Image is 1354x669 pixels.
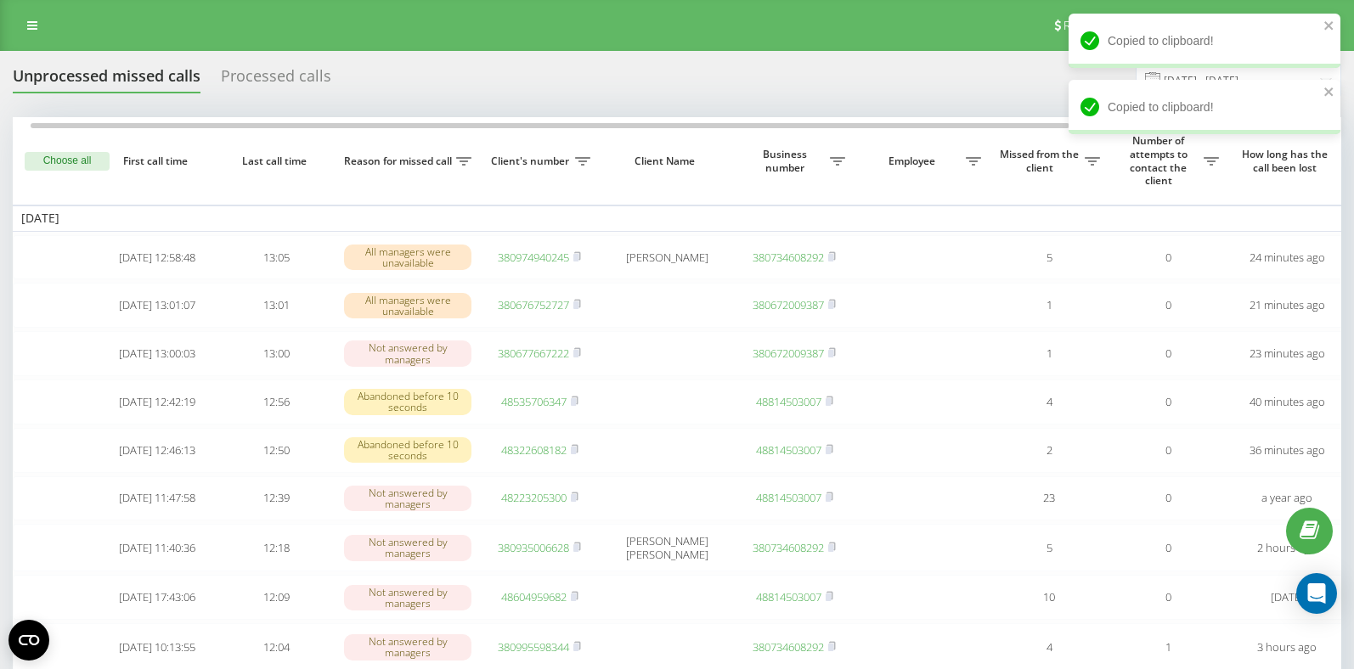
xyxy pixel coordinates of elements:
div: Not answered by managers [344,340,471,366]
span: Business number [743,148,830,174]
td: 12:18 [217,524,336,571]
td: 0 [1109,235,1227,280]
span: Employee [862,155,966,168]
a: 380672009387 [753,346,824,361]
td: 13:01 [217,283,336,328]
td: 0 [1109,331,1227,376]
span: How long has the call been lost [1241,148,1333,174]
a: 380734608292 [753,540,824,555]
span: First call time [111,155,203,168]
button: Choose all [25,152,110,171]
td: [DATE] 12:42:19 [98,379,217,424]
td: 36 minutes ago [1227,428,1346,473]
div: All managers were unavailable [344,293,471,318]
a: 380734608292 [753,250,824,265]
td: [DATE] 11:47:58 [98,476,217,521]
td: 13:05 [217,235,336,280]
td: 23 [990,476,1109,521]
div: All managers were unavailable [344,245,471,270]
a: 48814503007 [756,394,821,409]
div: Not answered by managers [344,486,471,511]
span: Last call time [230,155,322,168]
td: 0 [1109,524,1227,571]
div: Abandoned before 10 seconds [344,389,471,414]
a: 48604959682 [501,589,567,604]
td: 12:09 [217,575,336,620]
button: close [1323,19,1335,35]
td: 2 [990,428,1109,473]
div: Unprocessed missed calls [13,67,200,93]
div: Processed calls [221,67,331,93]
a: 380935006628 [498,540,569,555]
a: 380672009387 [753,297,824,312]
td: 1 [990,331,1109,376]
td: 2 hours ago [1227,524,1346,571]
span: Referral program [1063,19,1154,32]
td: a year ago [1227,476,1346,521]
div: Copied to clipboard! [1069,80,1340,134]
td: [DATE] 12:46:13 [98,428,217,473]
td: [PERSON_NAME] [599,235,735,280]
td: [DATE] 12:58:48 [98,235,217,280]
td: [DATE] 13:00:03 [98,331,217,376]
span: Client's number [488,155,575,168]
td: 24 minutes ago [1227,235,1346,280]
span: Client Name [613,155,720,168]
td: [DATE] 11:40:36 [98,524,217,571]
td: 12:39 [217,476,336,521]
td: [DATE] 13:01:07 [98,283,217,328]
div: Abandoned before 10 seconds [344,437,471,463]
span: Reason for missed call [344,155,456,168]
a: 48535706347 [501,394,567,409]
td: [DATE] [1227,575,1346,620]
td: 12:50 [217,428,336,473]
td: 12:56 [217,379,336,424]
td: 40 minutes ago [1227,379,1346,424]
span: Number of attempts to contact the client [1117,134,1204,187]
div: Not answered by managers [344,585,471,610]
td: 21 minutes ago [1227,283,1346,328]
td: 4 [990,379,1109,424]
a: 48814503007 [756,490,821,505]
td: [DATE] 17:43:06 [98,575,217,620]
div: Copied to clipboard! [1069,14,1340,68]
td: [PERSON_NAME] [PERSON_NAME] [599,524,735,571]
a: 380995598344 [498,639,569,655]
button: close [1323,85,1335,101]
a: 380676752727 [498,297,569,312]
div: Not answered by managers [344,634,471,660]
a: 48814503007 [756,589,821,604]
a: 48322608182 [501,442,567,458]
span: Missed from the client [998,148,1085,174]
td: 0 [1109,283,1227,328]
td: 0 [1109,428,1227,473]
td: 5 [990,235,1109,280]
a: 380974940245 [498,250,569,265]
td: 1 [990,283,1109,328]
a: 48223205300 [501,490,567,505]
div: Not answered by managers [344,535,471,560]
a: 48814503007 [756,442,821,458]
td: 0 [1109,575,1227,620]
td: 13:00 [217,331,336,376]
div: Open Intercom Messenger [1296,573,1337,614]
a: 380677667222 [498,346,569,361]
td: 0 [1109,379,1227,424]
td: 10 [990,575,1109,620]
button: Open CMP widget [8,620,49,661]
td: 23 minutes ago [1227,331,1346,376]
a: 380734608292 [753,639,824,655]
td: 5 [990,524,1109,571]
td: 0 [1109,476,1227,521]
